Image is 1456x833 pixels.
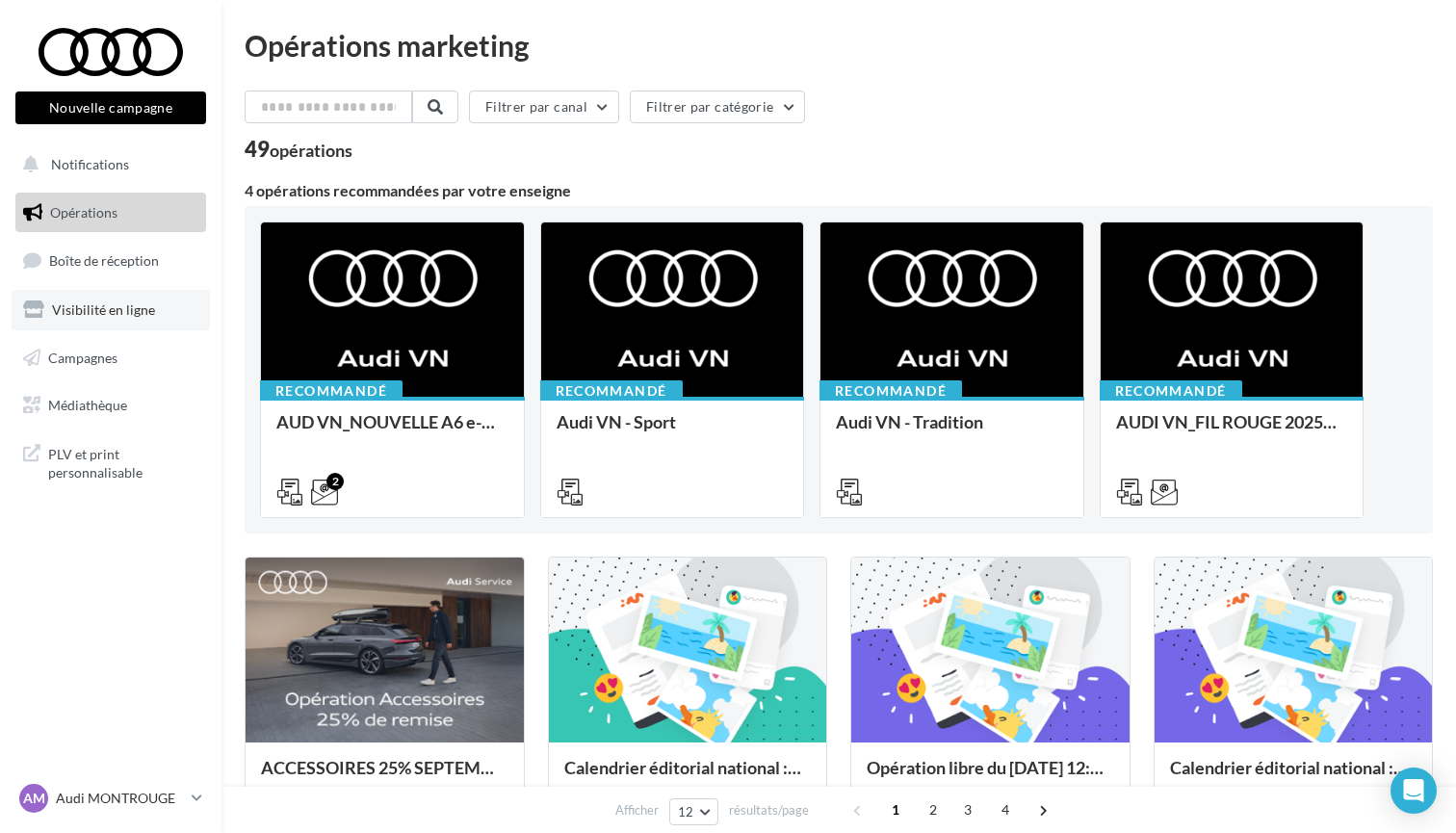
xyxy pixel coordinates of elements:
div: Recommandé [1100,380,1242,402]
button: 12 [669,798,718,825]
div: Calendrier éditorial national : semaine du 25.08 au 31.08 [1170,758,1417,796]
div: AUD VN_NOUVELLE A6 e-tron [276,412,508,451]
a: Visibilité en ligne [12,290,210,330]
span: 4 [990,794,1021,825]
div: 4 opérations recommandées par votre enseigne [245,183,1433,198]
p: Audi MONTROUGE [56,789,184,808]
a: Médiathèque [12,385,210,426]
div: AUDI VN_FIL ROUGE 2025 - A1, Q2, Q3, Q5 et Q4 e-tron [1116,412,1348,451]
div: 2 [326,473,344,490]
span: PLV et print personnalisable [48,441,198,482]
span: Notifications [51,156,129,172]
span: 1 [880,794,911,825]
div: Recommandé [260,380,403,402]
a: Opérations [12,193,210,233]
span: 3 [952,794,983,825]
div: Recommandé [540,380,683,402]
span: Campagnes [48,349,117,365]
button: Filtrer par catégorie [630,91,805,123]
span: 2 [918,794,949,825]
span: 12 [678,804,694,820]
a: Campagnes [12,338,210,378]
div: Audi VN - Tradition [836,412,1068,451]
div: Open Intercom Messenger [1391,768,1437,814]
div: Calendrier éditorial national : du 02.09 au 08.09 [564,758,812,796]
span: Afficher [615,801,659,820]
a: PLV et print personnalisable [12,433,210,490]
span: Boîte de réception [49,252,159,269]
div: Opérations marketing [245,31,1433,60]
span: résultats/page [729,801,809,820]
a: AM Audi MONTROUGE [15,780,206,817]
span: Visibilité en ligne [52,301,155,318]
button: Notifications [12,144,202,185]
div: opérations [270,142,352,159]
div: Opération libre du [DATE] 12:06 [867,758,1114,796]
span: Médiathèque [48,397,127,413]
div: ACCESSOIRES 25% SEPTEMBRE - AUDI SERVICE [261,758,508,796]
button: Nouvelle campagne [15,91,206,124]
div: 49 [245,139,352,160]
span: AM [23,789,45,808]
div: Recommandé [819,380,962,402]
span: Opérations [50,204,117,221]
div: Audi VN - Sport [557,412,789,451]
button: Filtrer par canal [469,91,619,123]
a: Boîte de réception [12,240,210,281]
